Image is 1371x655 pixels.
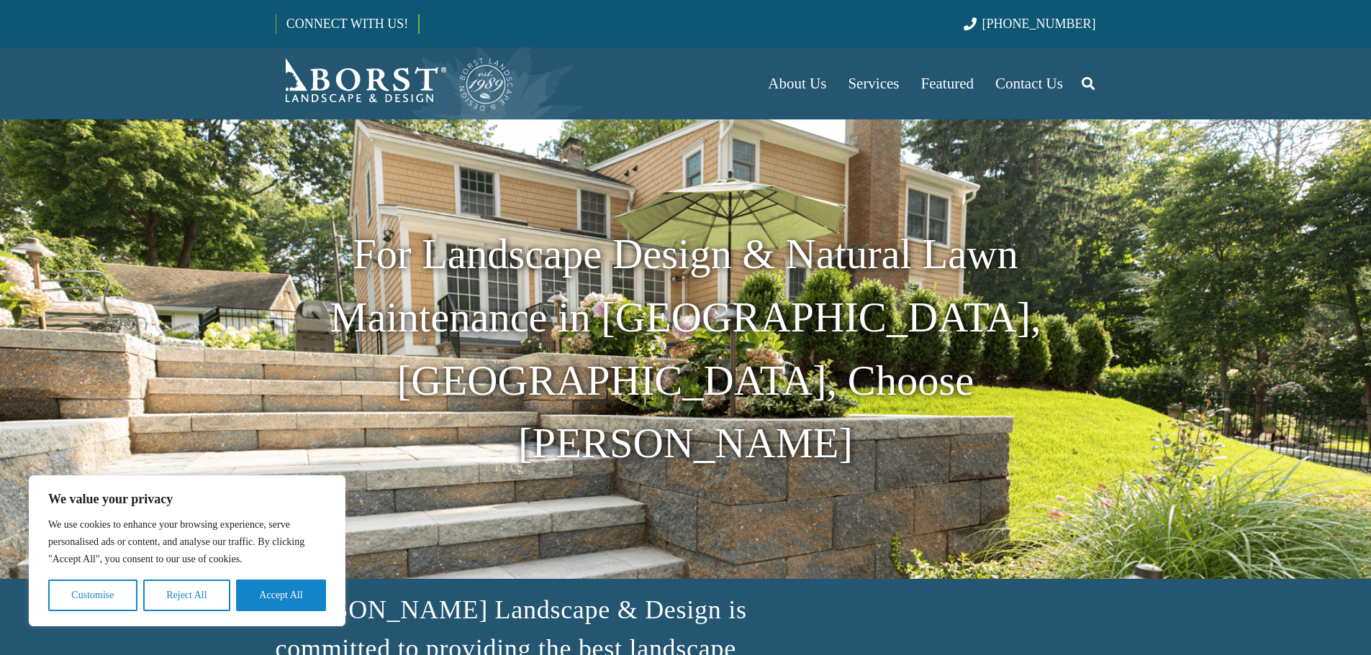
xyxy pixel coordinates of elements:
span: About Us [768,75,826,92]
button: Customise [48,580,137,611]
button: Accept All [236,580,326,611]
a: [PHONE_NUMBER] [964,17,1095,31]
h1: For Landscape Design & Natural Lawn Maintenance in [GEOGRAPHIC_DATA], [GEOGRAPHIC_DATA], Choose [... [276,223,1096,475]
p: We use cookies to enhance your browsing experience, serve personalised ads or content, and analys... [48,516,326,568]
span: Featured [921,75,974,92]
span: [PHONE_NUMBER] [982,17,1096,31]
a: CONNECT WITH US! [276,6,418,41]
a: Services [837,47,910,119]
a: Featured [910,47,985,119]
a: Search [1074,65,1103,101]
a: Contact Us [985,47,1074,119]
a: About Us [757,47,837,119]
span: Services [848,75,899,92]
a: Borst-Logo [276,55,515,112]
div: We value your privacy [29,475,345,626]
p: We value your privacy [48,490,326,508]
span: Contact Us [995,75,1063,92]
button: Reject All [143,580,230,611]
